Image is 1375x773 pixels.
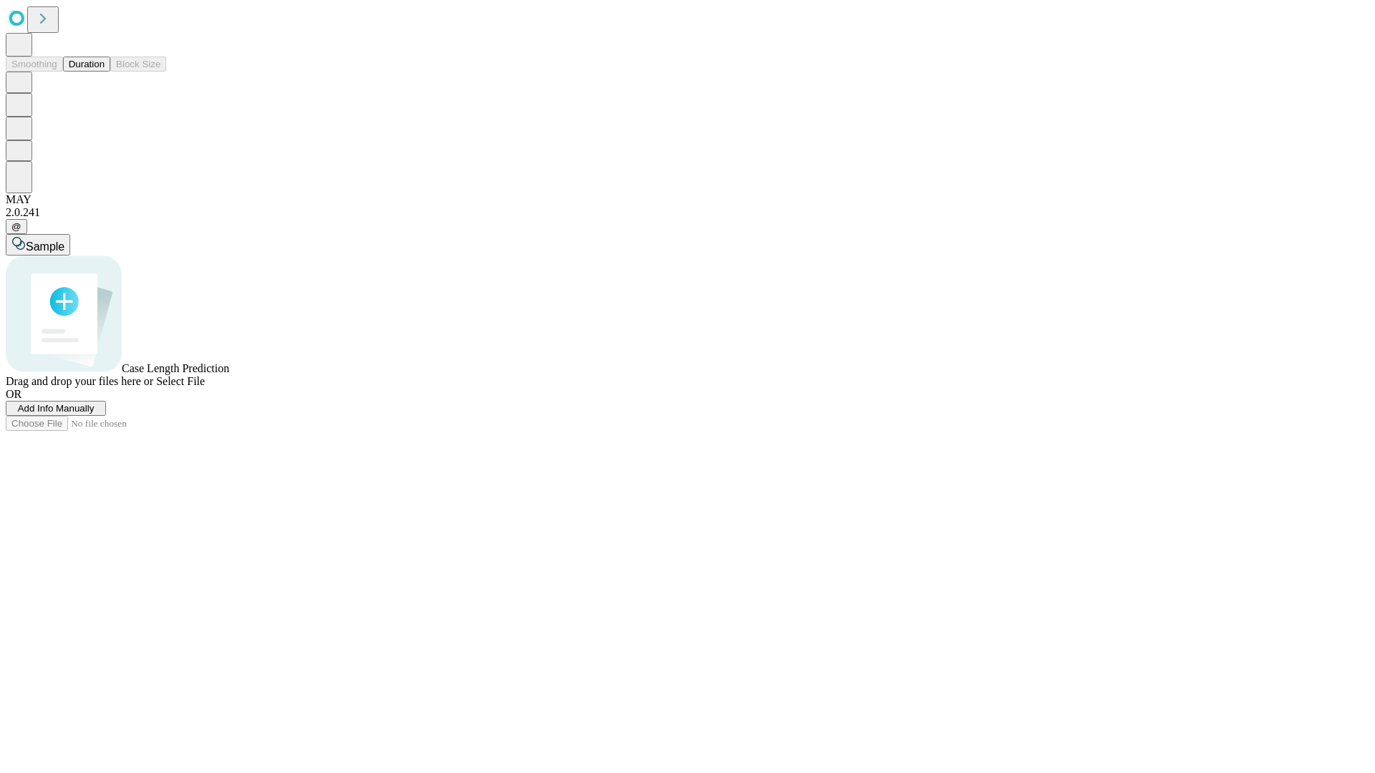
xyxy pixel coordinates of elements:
[156,375,205,387] span: Select File
[6,388,21,400] span: OR
[6,206,1369,219] div: 2.0.241
[18,403,95,414] span: Add Info Manually
[6,57,63,72] button: Smoothing
[11,221,21,232] span: @
[63,57,110,72] button: Duration
[122,362,229,374] span: Case Length Prediction
[110,57,166,72] button: Block Size
[6,234,70,256] button: Sample
[6,193,1369,206] div: MAY
[26,240,64,253] span: Sample
[6,219,27,234] button: @
[6,401,106,416] button: Add Info Manually
[6,375,153,387] span: Drag and drop your files here or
